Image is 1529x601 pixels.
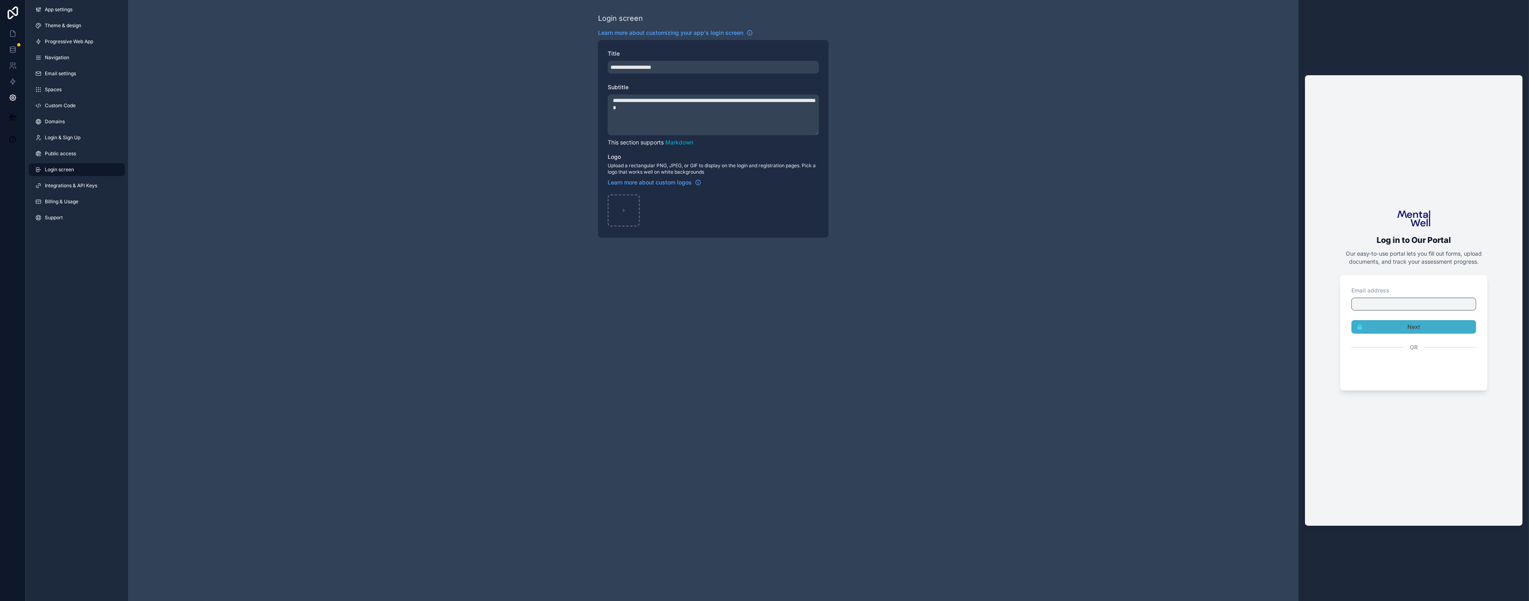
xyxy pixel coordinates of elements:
a: Email settings [29,67,125,80]
a: App settings [29,3,125,16]
a: Learn more about customizing your app's login screen [598,29,753,37]
a: Markdown [665,139,693,146]
span: Email settings [45,70,76,77]
span: Logo [608,153,621,160]
a: Support [29,211,125,224]
span: Integrations & API Keys [45,182,97,189]
span: Spaces [45,86,62,93]
a: Billing & Usage [29,195,125,208]
span: Login screen [45,166,74,173]
a: Domains [29,115,125,128]
a: Theme & design [29,19,125,32]
span: Title [608,50,620,57]
label: Email address [1351,286,1389,294]
span: Navigation [45,54,69,61]
span: Learn more about customizing your app's login screen [598,29,743,37]
img: logo [1397,210,1430,226]
h2: Log in to Our Portal [1337,233,1491,247]
span: Login & Sign Up [45,134,80,141]
a: Navigation [29,51,125,64]
span: Theme & design [45,22,81,29]
span: Our easy-to-use portal lets you fill out forms, upload documents, and track your assessment progr... [1346,250,1482,265]
a: Integrations & API Keys [29,179,125,192]
span: Domains [45,118,65,125]
span: Support [45,214,63,221]
span: Learn more about custom logos [608,178,692,186]
iframe: Sign in with Google Button [1347,360,1480,378]
a: Public access [29,147,125,160]
span: This section supports [608,139,664,146]
span: Billing & Usage [45,198,78,205]
span: Progressive Web App [45,38,93,45]
span: Custom Code [45,102,76,109]
div: Login screen [598,13,643,24]
a: Progressive Web App [29,35,125,48]
span: Public access [45,150,76,157]
a: Login screen [29,163,125,176]
button: Next [1351,320,1476,334]
a: Custom Code [29,99,125,112]
span: Upload a rectangular PNG, JPEG, or GIF to display on the login and registration pages. Pick a log... [608,162,819,175]
span: App settings [45,6,72,13]
span: Subtitle [608,84,628,90]
a: Learn more about custom logos [608,178,701,186]
a: Login & Sign Up [29,131,125,144]
a: Spaces [29,83,125,96]
span: Or [1410,343,1418,351]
